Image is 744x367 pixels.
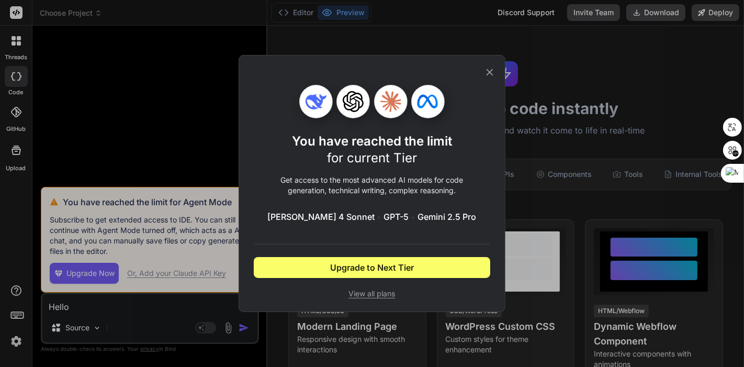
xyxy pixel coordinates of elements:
[330,261,414,274] span: Upgrade to Next Tier
[292,133,452,166] h1: You have reached the limit
[411,210,416,223] span: •
[418,210,477,223] span: Gemini 2.5 Pro
[384,210,409,223] span: GPT-5
[254,288,490,299] span: View all plans
[306,91,326,112] img: Deepseek
[268,210,375,223] span: [PERSON_NAME] 4 Sonnet
[377,210,382,223] span: •
[254,175,490,196] p: Get access to the most advanced AI models for code generation, technical writing, complex reasoning.
[327,150,417,165] span: for current Tier
[254,257,490,278] button: Upgrade to Next Tier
